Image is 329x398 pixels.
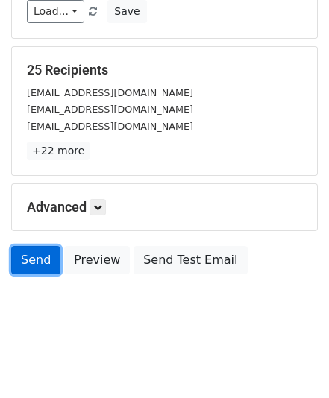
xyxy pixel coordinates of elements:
[27,104,193,115] small: [EMAIL_ADDRESS][DOMAIN_NAME]
[27,142,90,160] a: +22 more
[27,62,302,78] h5: 25 Recipients
[134,246,247,274] a: Send Test Email
[64,246,130,274] a: Preview
[11,246,60,274] a: Send
[27,199,302,215] h5: Advanced
[254,326,329,398] div: Widget de chat
[27,121,193,132] small: [EMAIL_ADDRESS][DOMAIN_NAME]
[254,326,329,398] iframe: Chat Widget
[27,87,193,98] small: [EMAIL_ADDRESS][DOMAIN_NAME]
